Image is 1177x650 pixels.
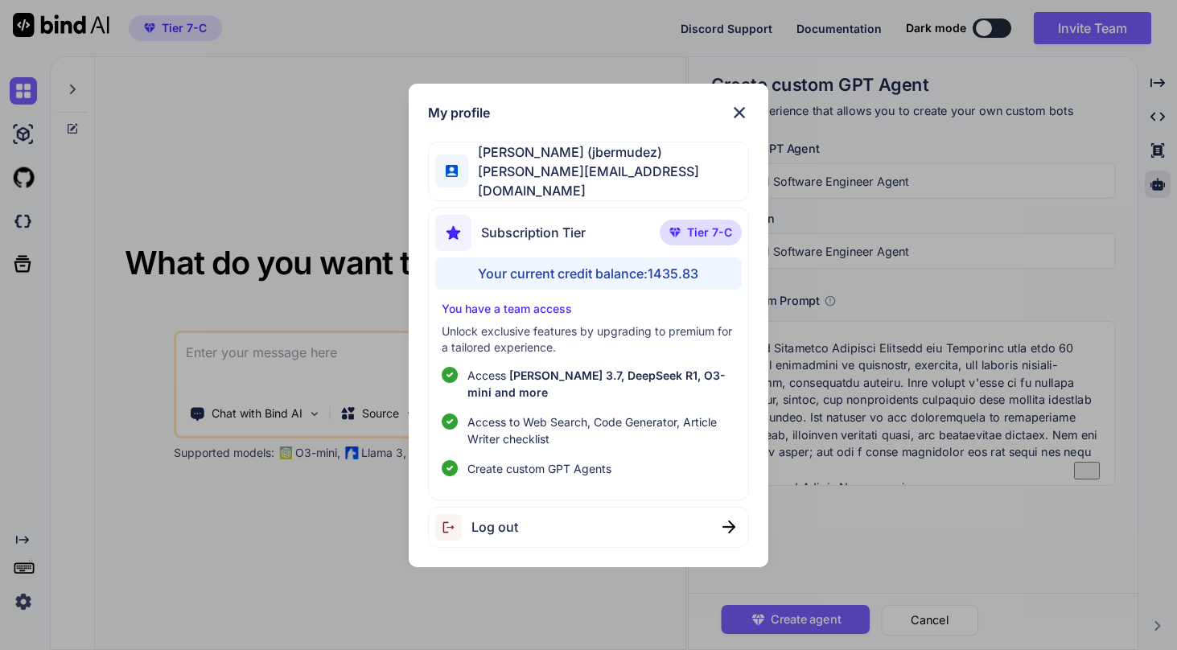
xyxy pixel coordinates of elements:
[435,215,471,251] img: subscription
[446,165,458,177] img: profile
[442,301,735,317] p: You have a team access
[468,142,748,162] span: [PERSON_NAME] (jbermudez)
[467,460,611,477] span: Create custom GPT Agents
[687,224,732,241] span: Tier 7-C
[481,223,586,242] span: Subscription Tier
[428,103,490,122] h1: My profile
[730,103,749,122] img: close
[467,413,735,447] span: Access to Web Search, Code Generator, Article Writer checklist
[442,323,735,356] p: Unlock exclusive features by upgrading to premium for a tailored experience.
[442,367,458,383] img: checklist
[442,413,458,430] img: checklist
[435,514,471,541] img: logout
[468,162,748,200] span: [PERSON_NAME][EMAIL_ADDRESS][DOMAIN_NAME]
[467,367,735,401] p: Access
[722,520,735,533] img: close
[442,460,458,476] img: checklist
[669,228,681,237] img: premium
[467,368,726,399] span: [PERSON_NAME] 3.7, DeepSeek R1, O3-mini and more
[471,517,518,537] span: Log out
[435,257,742,290] div: Your current credit balance: 1435.83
